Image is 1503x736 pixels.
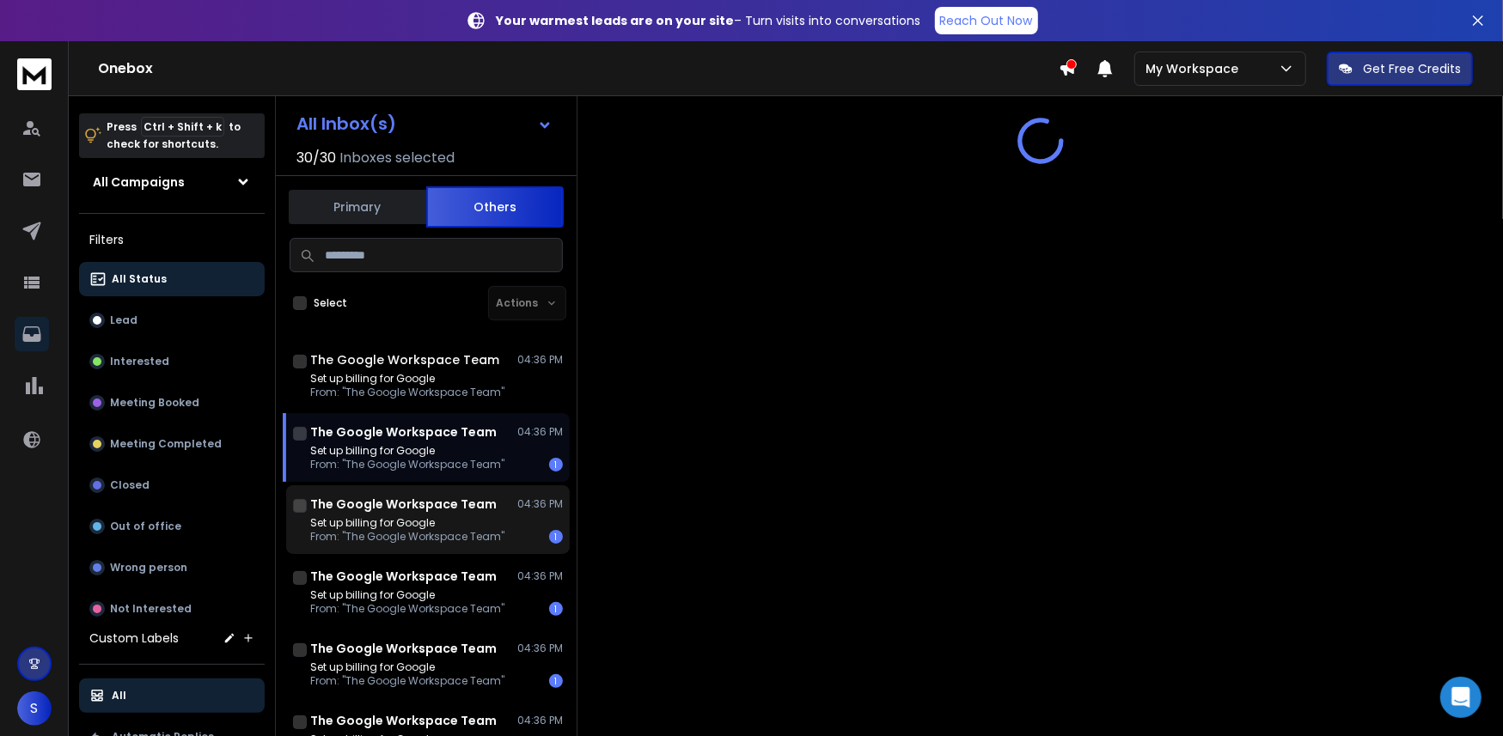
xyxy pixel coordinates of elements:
button: Get Free Credits [1327,52,1473,86]
button: S [17,691,52,726]
p: – Turn visits into conversations [497,12,921,29]
h3: Custom Labels [89,630,179,647]
button: Not Interested [79,592,265,626]
div: Open Intercom Messenger [1440,677,1482,718]
button: Wrong person [79,550,265,585]
p: 04:36 PM [517,497,563,511]
p: 04:36 PM [517,714,563,727]
button: All Campaigns [79,165,265,199]
p: Set up billing for Google [310,372,504,386]
button: Closed [79,468,265,502]
p: Set up billing for Google [310,660,504,674]
p: 04:36 PM [517,569,563,583]
h1: The Google Workspace Team [310,712,497,729]
h1: The Google Workspace Team [310,640,497,657]
h1: The Google Workspace Team [310,423,497,441]
button: All Status [79,262,265,296]
p: Set up billing for Google [310,516,504,530]
h3: Filters [79,228,265,252]
p: Out of office [110,520,181,533]
h1: Onebox [98,58,1059,79]
button: All Inbox(s) [283,106,566,141]
p: All [112,689,126,703]
h1: The Google Workspace Team [310,351,499,368]
button: Meeting Completed [79,427,265,461]
p: From: "The Google Workspace Team" [310,602,504,616]
div: 1 [549,674,563,688]
p: My Workspace [1146,60,1245,77]
h1: All Inbox(s) [296,115,396,132]
button: Others [426,186,564,228]
p: Wrong person [110,561,187,575]
div: 1 [549,602,563,616]
button: Lead [79,303,265,338]
p: 04:36 PM [517,642,563,655]
p: From: "The Google Workspace Team" [310,386,504,399]
p: Interested [110,355,169,368]
p: Set up billing for Google [310,444,504,458]
p: From: "The Google Workspace Team" [310,458,504,471]
a: Reach Out Now [935,7,1038,34]
button: Meeting Booked [79,386,265,420]
p: All Status [112,272,167,286]
h3: Inboxes selected [339,148,455,168]
p: 04:36 PM [517,425,563,439]
button: Primary [289,188,426,226]
img: logo [17,58,52,90]
p: 04:36 PM [517,353,563,367]
span: Ctrl + Shift + k [141,117,224,137]
div: 1 [549,458,563,471]
div: 1 [549,530,563,544]
h1: All Campaigns [93,173,185,191]
label: Select [314,296,347,310]
p: Get Free Credits [1363,60,1461,77]
p: Not Interested [110,602,192,616]
strong: Your warmest leads are on your site [497,12,735,29]
p: From: "The Google Workspace Team" [310,674,504,688]
h1: The Google Workspace Team [310,568,497,585]
p: Reach Out Now [940,12,1033,29]
button: Interested [79,344,265,379]
p: From: "The Google Workspace Team" [310,530,504,544]
p: Meeting Booked [110,396,199,410]
h1: The Google Workspace Team [310,496,497,513]
p: Meeting Completed [110,437,222,451]
p: Closed [110,478,150,492]
p: Press to check for shortcuts. [107,119,241,153]
p: Set up billing for Google [310,588,504,602]
button: All [79,678,265,713]
p: Lead [110,313,137,327]
span: 30 / 30 [296,148,336,168]
button: Out of office [79,509,265,544]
